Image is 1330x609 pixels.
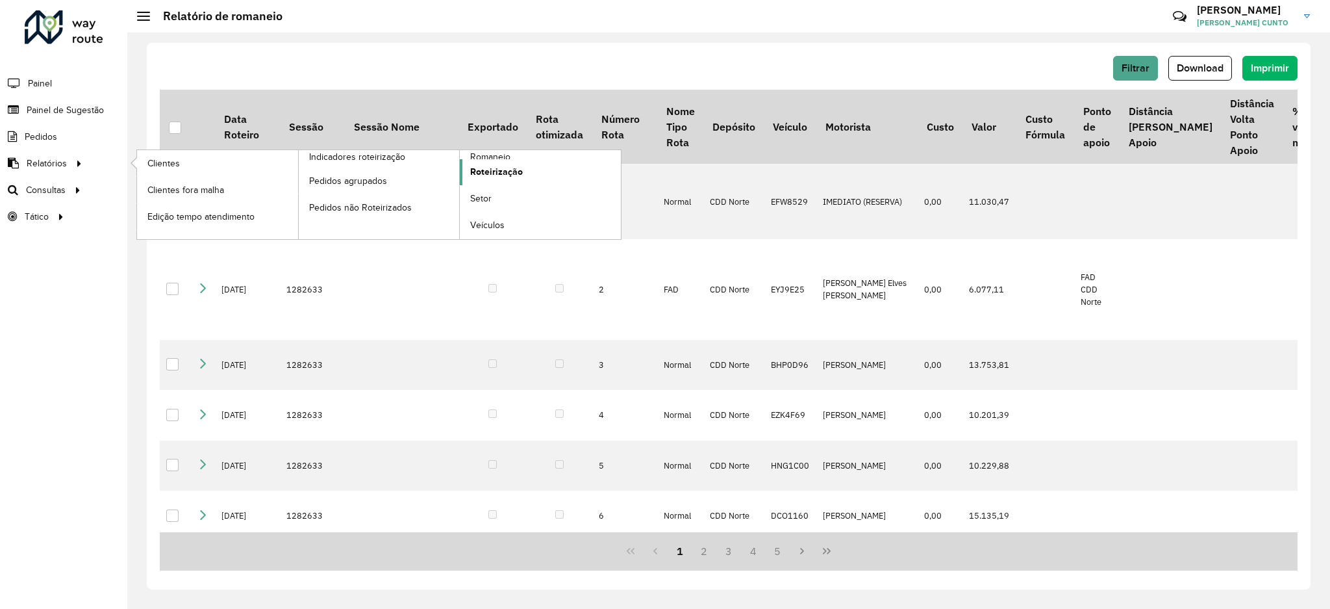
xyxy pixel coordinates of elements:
a: Edição tempo atendimento [137,203,298,229]
td: 4 [592,390,657,441]
button: 4 [741,539,766,564]
th: Distância [PERSON_NAME] Apoio [1120,90,1221,164]
td: 13.753,81 [962,340,1016,391]
td: DCO1160 [764,491,816,541]
td: 10.201,39 [962,390,1016,441]
button: 1 [668,539,692,564]
td: 1282633 [280,491,345,541]
td: 1 [592,164,657,239]
td: HNG1C00 [764,441,816,491]
a: Pedidos não Roteirizados [299,194,460,220]
td: CDD Norte [703,441,764,491]
td: FAD CDD Norte [1074,239,1120,339]
span: Consultas [26,183,66,197]
td: 0,00 [918,491,962,541]
td: [DATE] [215,441,280,491]
td: CDD Norte [703,340,764,391]
button: Download [1168,56,1232,81]
a: Indicadores roteirização [137,150,460,239]
th: Sessão Nome [345,90,458,164]
a: Setor [460,186,621,212]
a: Roteirização [460,159,621,185]
span: Clientes [147,157,180,170]
span: Clientes fora malha [147,183,224,197]
td: 0,00 [918,340,962,391]
span: Veículos [470,218,505,232]
td: EYJ9E25 [764,239,816,339]
span: Relatórios [27,157,67,170]
a: Clientes fora malha [137,177,298,203]
a: Veículos [460,213,621,239]
th: Ponto de apoio [1074,90,1120,164]
th: Depósito [703,90,764,164]
td: Normal [657,164,703,239]
span: Edição tempo atendimento [147,210,255,224]
td: 6 [592,491,657,541]
td: CDD Norte [703,164,764,239]
span: Imprimir [1251,62,1289,73]
th: Motorista [816,90,918,164]
td: 0,00 [918,164,962,239]
span: Painel [28,77,52,90]
td: 0,00 [918,239,962,339]
td: 10.229,88 [962,441,1016,491]
button: Last Page [814,539,839,564]
span: Download [1177,62,1223,73]
td: 0,00 [918,390,962,441]
td: 1282633 [280,390,345,441]
td: [PERSON_NAME] [816,491,918,541]
td: CDD Norte [703,390,764,441]
td: 1282633 [280,239,345,339]
th: Rota otimizada [527,90,592,164]
td: 11.030,47 [962,164,1016,239]
td: 3 [592,340,657,391]
th: Número Rota [592,90,657,164]
th: Custo Fórmula [1016,90,1073,164]
td: BHP0D96 [764,340,816,391]
td: Normal [657,491,703,541]
span: Romaneio [470,150,510,164]
td: FAD [657,239,703,339]
button: Imprimir [1242,56,1298,81]
span: Pedidos [25,130,57,144]
td: 1282633 [280,340,345,391]
td: 15.135,19 [962,491,1016,541]
td: [PERSON_NAME] [816,340,918,391]
span: Filtrar [1122,62,1149,73]
td: [PERSON_NAME] [816,390,918,441]
td: 5 [592,441,657,491]
a: Pedidos agrupados [299,168,460,194]
span: Indicadores roteirização [309,150,405,164]
span: Pedidos agrupados [309,174,387,188]
td: [DATE] [215,491,280,541]
th: Valor [962,90,1016,164]
button: 3 [716,539,741,564]
button: Next Page [790,539,814,564]
button: 2 [692,539,716,564]
td: 2 [592,239,657,339]
th: Exportado [458,90,527,164]
th: Data Roteiro [215,90,280,164]
a: Clientes [137,150,298,176]
td: IMEDIATO (RESERVA) [816,164,918,239]
th: Veículo [764,90,816,164]
td: Normal [657,441,703,491]
button: 5 [766,539,790,564]
h2: Relatório de romaneio [150,9,282,23]
span: Setor [470,192,492,205]
td: CDD Norte [703,239,764,339]
td: CDD Norte [703,491,764,541]
button: Filtrar [1113,56,1158,81]
span: Roteirização [470,165,523,179]
th: Custo [918,90,962,164]
td: [DATE] [215,390,280,441]
span: [PERSON_NAME] CUNTO [1197,17,1294,29]
td: 1282633 [280,441,345,491]
a: Romaneio [299,150,621,239]
td: [DATE] [215,239,280,339]
span: Painel de Sugestão [27,103,104,117]
th: Nome Tipo Rota [657,90,703,164]
span: Tático [25,210,49,224]
td: 0,00 [918,441,962,491]
td: [PERSON_NAME] Elves [PERSON_NAME] [816,239,918,339]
